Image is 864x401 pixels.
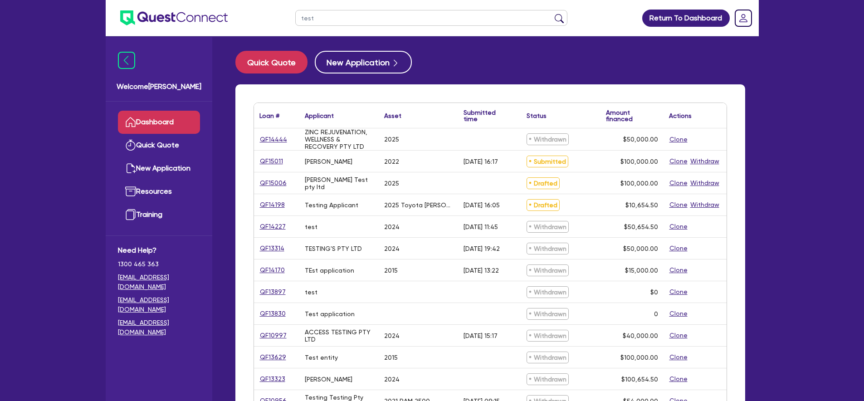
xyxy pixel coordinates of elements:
[654,310,658,318] div: 0
[527,264,569,276] span: Withdrawn
[118,203,200,226] a: Training
[669,287,688,297] button: Clone
[690,156,720,166] button: Withdraw
[120,10,228,25] img: quest-connect-logo-blue
[384,180,399,187] div: 2025
[118,245,200,256] span: Need Help?
[623,136,658,143] span: $50,000.00
[669,112,692,119] div: Actions
[623,245,658,252] span: $50,000.00
[669,308,688,319] button: Clone
[669,330,688,341] button: Clone
[690,178,720,188] button: Withdraw
[464,158,498,165] div: [DATE] 16:17
[259,112,279,119] div: Loan #
[669,374,688,384] button: Clone
[305,176,373,191] div: [PERSON_NAME] Test pty ltd
[384,112,401,119] div: Asset
[259,200,285,210] a: QF14198
[235,51,308,73] button: Quick Quote
[118,318,200,337] a: [EMAIL_ADDRESS][DOMAIN_NAME]
[690,200,720,210] button: Withdraw
[527,308,569,320] span: Withdrawn
[305,376,352,383] div: [PERSON_NAME]
[527,156,568,167] span: Submitted
[606,109,658,122] div: Amount financed
[669,221,688,232] button: Clone
[305,158,352,165] div: [PERSON_NAME]
[315,51,412,73] button: New Application
[305,289,317,296] div: test
[295,10,567,26] input: Search by name, application ID or mobile number...
[527,112,547,119] div: Status
[669,200,688,210] button: Clone
[125,140,136,151] img: quick-quote
[117,81,201,92] span: Welcome [PERSON_NAME]
[527,199,560,211] span: Drafted
[118,295,200,314] a: [EMAIL_ADDRESS][DOMAIN_NAME]
[118,111,200,134] a: Dashboard
[527,221,569,233] span: Withdrawn
[259,178,287,188] a: QF15006
[527,243,569,254] span: Withdrawn
[384,332,400,339] div: 2024
[620,180,658,187] span: $100,000.00
[384,223,400,230] div: 2024
[527,177,560,189] span: Drafted
[620,158,658,165] span: $100,000.00
[259,134,288,145] a: QF14444
[642,10,730,27] a: Return To Dashboard
[125,209,136,220] img: training
[464,223,498,230] div: [DATE] 11:45
[669,352,688,362] button: Clone
[125,186,136,197] img: resources
[464,201,500,209] div: [DATE] 16:05
[305,354,338,361] div: Test entity
[305,328,373,343] div: ACCESS TESTING PTY LTD
[305,245,362,252] div: TESTING'S PTY LTD
[259,352,287,362] a: QF13629
[305,112,334,119] div: Applicant
[118,180,200,203] a: Resources
[527,286,569,298] span: Withdrawn
[384,376,400,383] div: 2024
[669,134,688,145] button: Clone
[384,201,453,209] div: 2025 Toyota [PERSON_NAME]
[118,52,135,69] img: icon-menu-close
[118,259,200,269] span: 1300 465 363
[125,163,136,174] img: new-application
[305,128,373,150] div: ZINC REJUVENATION, WELLNESS & RECOVERY PTY LTD
[464,245,500,252] div: [DATE] 19:42
[259,330,287,341] a: QF10997
[384,158,399,165] div: 2022
[259,308,286,319] a: QF13830
[118,157,200,180] a: New Application
[259,221,286,232] a: QF14227
[464,332,498,339] div: [DATE] 15:17
[305,201,358,209] div: Testing Applicant
[259,265,285,275] a: QF14170
[527,352,569,363] span: Withdrawn
[259,374,286,384] a: QF13323
[621,376,658,383] span: $100,654.50
[625,267,658,274] span: $15,000.00
[527,373,569,385] span: Withdrawn
[384,267,398,274] div: 2015
[464,109,508,122] div: Submitted time
[620,354,658,361] span: $100,000.00
[669,243,688,254] button: Clone
[118,134,200,157] a: Quick Quote
[527,330,569,342] span: Withdrawn
[669,178,688,188] button: Clone
[732,6,755,30] a: Dropdown toggle
[384,245,400,252] div: 2024
[259,156,283,166] a: QF15011
[384,354,398,361] div: 2015
[669,265,688,275] button: Clone
[669,156,688,166] button: Clone
[235,51,315,73] a: Quick Quote
[305,267,354,274] div: TEst application
[305,223,317,230] div: test
[624,223,658,230] span: $50,654.50
[625,201,658,209] span: $10,654.50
